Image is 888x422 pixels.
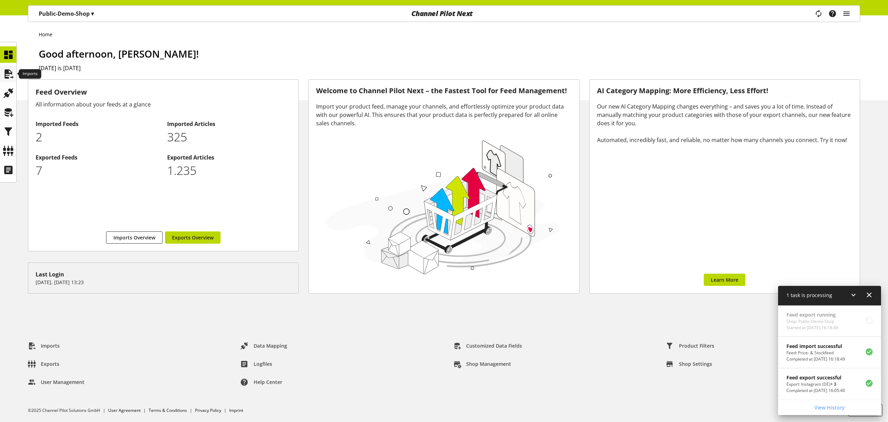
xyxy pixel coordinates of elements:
[28,407,108,414] li: ©2025 Channel Pilot Solutions GmbH
[316,87,572,95] h3: Welcome to Channel Pilot Next – the Fastest Tool for Feed Management!
[466,360,511,368] span: Shop Management
[778,368,881,399] a: Feed export successfulExport: Instagram (DE)+ 3Completed at [DATE] 16:05:40
[597,87,852,95] h3: AI Category Mapping: More Efficiency, Less Effort!
[597,102,852,144] div: Our new AI Category Mapping changes everything – and saves you a lot of time. Instead of manually...
[195,407,221,413] a: Privacy Policy
[36,100,291,109] div: All information about your feeds at a glance
[36,270,291,279] div: Last Login
[786,374,845,381] p: Feed export successful
[167,120,291,128] h2: Imported Articles
[466,342,522,349] span: Customized Data Fields
[167,162,291,179] p: 1235
[778,337,881,368] a: Feed import successfulFeed: Price- & StockfeedCompleted at [DATE] 16:18:49
[786,292,832,298] span: 1 task is processing
[814,404,845,411] span: View History
[779,401,880,414] a: View History
[448,340,528,352] a: Customized Data Fields
[679,342,714,349] span: Product Filters
[323,136,563,277] img: 78e1b9dcff1e8392d83655fcfc870417.svg
[36,153,160,162] h2: Exported Feeds
[39,9,94,18] p: Public-Demo-Shop
[786,350,845,356] p: Feed: Price- & Stockfeed
[786,387,845,394] p: Completed at Aug 13, 2025, 16:05:40
[316,102,572,127] div: Import your product feed, manage your channels, and effortlessly optimize your product data with ...
[830,381,836,387] b: + 3
[91,10,94,17] span: ▾
[786,342,845,350] p: Feed import successful
[786,356,845,362] p: Completed at Aug 13, 2025, 16:18:49
[113,234,155,241] span: Imports Overview
[108,407,141,413] a: User Agreement
[679,360,712,368] span: Shop Settings
[19,69,41,79] div: Imports
[661,358,718,370] a: Shop Settings
[704,274,745,286] a: Learn More
[22,358,65,370] a: Exports
[235,376,288,388] a: Help center
[39,64,860,72] h2: [DATE] is [DATE]
[36,87,291,97] h3: Feed Overview
[165,231,221,244] a: Exports Overview
[36,128,160,146] p: 2
[28,5,860,22] nav: main navigation
[254,360,272,368] span: Logfiles
[167,128,291,146] p: 325
[41,342,60,349] span: Imports
[106,231,163,244] a: Imports Overview
[661,340,720,352] a: Product Filters
[786,381,845,387] p: Export: Instagram (DE) + 3
[172,234,214,241] span: Exports Overview
[229,407,243,413] a: Imprint
[235,358,278,370] a: Logfiles
[167,153,291,162] h2: Exported Articles
[41,360,59,368] span: Exports
[711,276,738,283] span: Learn More
[22,340,65,352] a: Imports
[149,407,187,413] a: Terms & Conditions
[41,378,84,386] span: User Management
[448,358,517,370] a: Shop Management
[235,340,293,352] a: Data Mapping
[36,162,160,179] p: 7
[254,342,287,349] span: Data Mapping
[36,120,160,128] h2: Imported Feeds
[254,378,282,386] span: Help center
[39,47,199,60] span: Good afternoon, [PERSON_NAME]!
[36,279,291,286] p: [DATE], [DATE] 13:23
[22,376,90,388] a: User Management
